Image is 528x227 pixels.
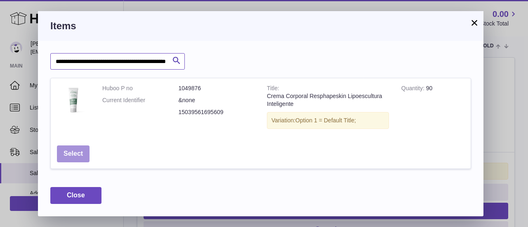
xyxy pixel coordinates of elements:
[395,78,471,139] td: 90
[401,85,426,94] strong: Quantity
[57,145,90,162] button: Select
[295,117,356,124] span: Option 1 = Default Title;
[179,96,255,104] dd: &none
[102,96,179,104] dt: Current Identifier
[50,187,101,204] button: Close
[102,84,179,92] dt: Huboo P no
[469,18,479,28] button: ×
[179,108,255,116] dd: 15039561695609
[57,84,90,117] img: Crema Corporal Resphapeskin Lipoescultura Inteligente
[267,85,279,94] strong: Title
[267,112,389,129] div: Variation:
[50,19,471,33] h3: Items
[267,92,389,108] div: Crema Corporal Resphapeskin Lipoescultura Inteligente
[67,192,85,199] span: Close
[179,84,255,92] dd: 1049876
